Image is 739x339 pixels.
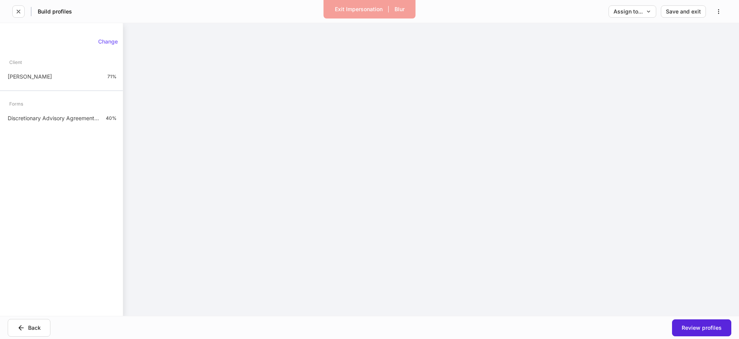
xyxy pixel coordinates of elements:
div: Client [9,55,22,69]
button: Review profiles [672,319,731,336]
button: Back [8,319,50,337]
button: Blur [390,3,410,15]
div: Exit Impersonation [335,7,383,12]
h5: Build profiles [38,8,72,15]
button: Save and exit [661,5,706,18]
div: Change [98,39,118,44]
div: Assign to... [614,9,651,14]
button: Change [93,35,123,48]
p: Discretionary Advisory Agreement: Client Wrap Fee [8,114,100,122]
div: Save and exit [666,9,701,14]
div: Forms [9,97,23,111]
p: 40% [106,115,117,121]
div: Review profiles [682,325,722,331]
button: Assign to... [609,5,656,18]
p: 71% [107,74,117,80]
button: Exit Impersonation [330,3,388,15]
p: [PERSON_NAME] [8,73,52,81]
div: Blur [395,7,405,12]
div: Back [17,324,41,332]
